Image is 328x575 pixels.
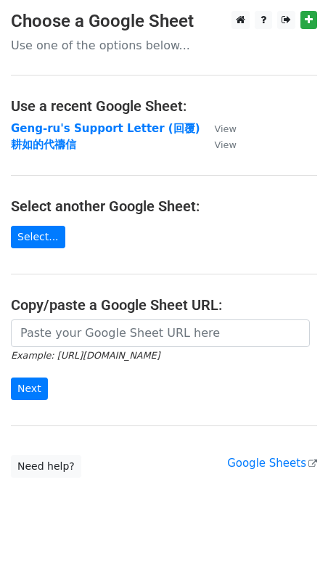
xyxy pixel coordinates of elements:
a: Geng-ru's Support Letter (回覆) [11,122,200,135]
a: View [200,122,237,135]
p: Use one of the options below... [11,38,317,53]
a: Need help? [11,455,81,478]
a: Google Sheets [227,457,317,470]
input: Next [11,378,48,400]
a: 耕如的代禱信 [11,138,76,151]
a: Select... [11,226,65,248]
h4: Select another Google Sheet: [11,197,317,215]
h3: Choose a Google Sheet [11,11,317,32]
input: Paste your Google Sheet URL here [11,319,310,347]
small: View [215,139,237,150]
a: View [200,138,237,151]
small: Example: [URL][DOMAIN_NAME] [11,350,160,361]
small: View [215,123,237,134]
h4: Copy/paste a Google Sheet URL: [11,296,317,314]
h4: Use a recent Google Sheet: [11,97,317,115]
